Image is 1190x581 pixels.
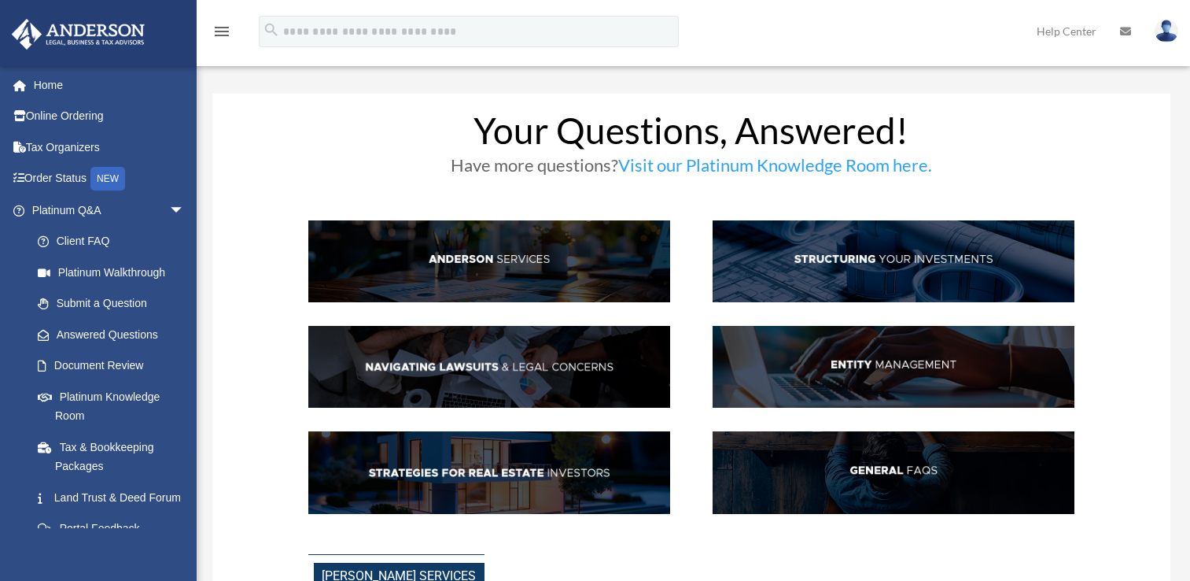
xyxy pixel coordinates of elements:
[22,381,208,431] a: Platinum Knowledge Room
[308,220,670,302] img: AndServ_hdr
[263,21,280,39] i: search
[22,482,208,513] a: Land Trust & Deed Forum
[22,288,208,320] a: Submit a Question
[308,157,1074,182] h3: Have more questions?
[11,101,208,132] a: Online Ordering
[22,513,208,545] a: Portal Feedback
[212,28,231,41] a: menu
[22,319,208,350] a: Answered Questions
[90,167,125,191] div: NEW
[212,22,231,41] i: menu
[713,220,1074,302] img: StructInv_hdr
[713,326,1074,408] img: EntManag_hdr
[11,194,208,226] a: Platinum Q&Aarrow_drop_down
[22,350,208,382] a: Document Review
[308,431,670,513] img: StratsRE_hdr
[22,431,208,482] a: Tax & Bookkeeping Packages
[618,154,932,183] a: Visit our Platinum Knowledge Room here.
[169,194,201,227] span: arrow_drop_down
[1155,20,1178,43] img: User Pic
[7,19,149,50] img: Anderson Advisors Platinum Portal
[308,113,1074,157] h1: Your Questions, Answered!
[22,257,208,288] a: Platinum Walkthrough
[11,69,208,101] a: Home
[713,431,1074,513] img: GenFAQ_hdr
[11,131,208,163] a: Tax Organizers
[22,226,201,257] a: Client FAQ
[11,163,208,195] a: Order StatusNEW
[308,326,670,408] img: NavLaw_hdr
